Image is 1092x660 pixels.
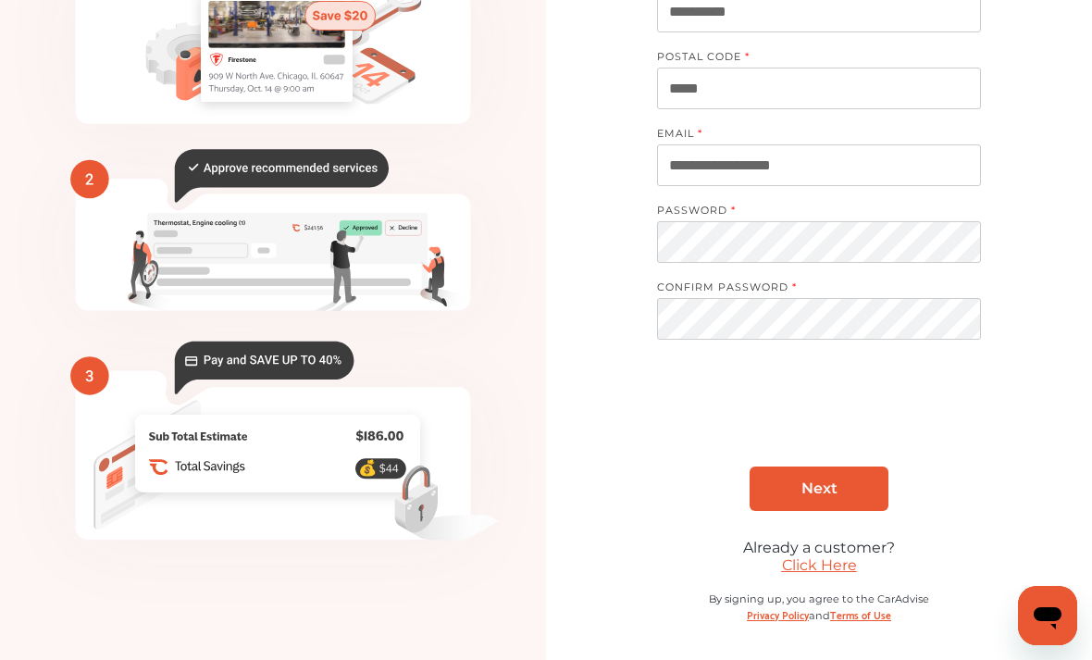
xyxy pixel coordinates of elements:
[358,458,378,478] text: 💰
[657,280,962,298] label: CONFIRM PASSWORD
[587,592,1052,641] div: By signing up, you agree to the CarAdvise and
[1018,586,1077,645] iframe: Button to launch messaging window
[747,605,809,623] a: Privacy Policy
[830,605,891,623] a: Terms of Use
[782,556,857,574] a: Click Here
[657,204,962,221] label: PASSWORD
[801,479,838,497] span: Next
[678,380,960,453] iframe: reCAPTCHA
[750,467,888,511] a: Next
[657,127,962,144] label: EMAIL
[657,50,962,68] label: POSTAL CODE
[587,539,1052,556] div: Already a customer?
